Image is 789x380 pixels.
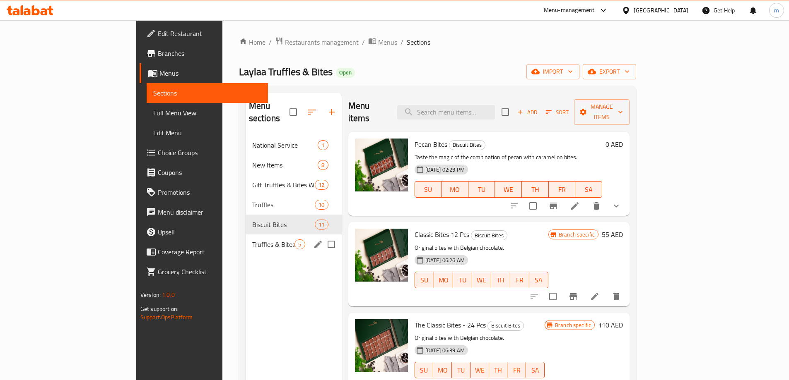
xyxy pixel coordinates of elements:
[140,242,268,262] a: Coverage Report
[315,181,328,189] span: 12
[362,37,365,47] li: /
[294,239,305,249] div: items
[252,239,295,249] span: Truffles & Bites Mix
[140,304,179,314] span: Get support on:
[285,37,359,47] span: Restaurants management
[471,362,489,378] button: WE
[312,238,324,251] button: edit
[348,100,388,124] h2: Menu items
[158,207,261,217] span: Menu disclaimer
[415,272,434,288] button: SU
[158,29,261,38] span: Edit Restaurant
[275,37,359,48] a: Restaurants management
[575,181,602,198] button: SA
[318,160,328,170] div: items
[544,106,571,119] button: Sort
[252,140,318,150] span: National Service
[514,274,526,286] span: FR
[162,289,175,300] span: 1.0.0
[355,319,408,372] img: The Classic Bites - 24 Pcs
[315,201,328,209] span: 10
[533,67,573,77] span: import
[407,37,430,47] span: Sections
[533,274,545,286] span: SA
[318,141,328,149] span: 1
[514,106,540,119] button: Add
[355,229,408,282] img: Classic Bites 12 Pcs
[526,64,579,79] button: import
[318,140,328,150] div: items
[437,274,450,286] span: MO
[611,201,621,211] svg: Show Choices
[140,202,268,222] a: Menu disclaimer
[598,319,623,331] h6: 110 AED
[570,201,580,211] a: Edit menu item
[147,103,268,123] a: Full Menu View
[475,274,488,286] span: WE
[472,184,492,196] span: TU
[249,100,290,124] h2: Menu sections
[445,184,465,196] span: MO
[315,200,328,210] div: items
[378,37,397,47] span: Menus
[511,364,523,376] span: FR
[322,102,342,122] button: Add section
[590,292,600,301] a: Edit menu item
[397,105,495,119] input: search
[415,152,603,163] p: Taste the magic of the combination of pecan with caramel on bites.
[159,68,261,78] span: Menus
[153,88,261,98] span: Sections
[246,175,342,195] div: Gift Truffles & Bites With Message12
[140,43,268,63] a: Branches
[252,160,318,170] span: New Items
[315,221,328,229] span: 11
[583,64,636,79] button: export
[526,362,545,378] button: SA
[246,132,342,258] nav: Menu sections
[442,181,468,198] button: MO
[153,108,261,118] span: Full Menu View
[606,196,626,216] button: show more
[147,83,268,103] a: Sections
[140,63,268,83] a: Menus
[418,364,430,376] span: SU
[140,24,268,43] a: Edit Restaurant
[401,37,403,47] li: /
[452,362,471,378] button: TU
[415,333,545,343] p: Original bites with Belgian chocolate.
[589,67,630,77] span: export
[158,167,261,177] span: Coupons
[140,289,161,300] span: Version:
[498,184,519,196] span: WE
[422,166,468,174] span: [DATE] 02:29 PM
[239,62,333,81] span: Laylaa Truffles & Bites
[487,321,524,331] div: Biscuit Bites
[252,180,315,190] span: Gift Truffles & Bites With Message
[158,227,261,237] span: Upsell
[453,272,472,288] button: TU
[504,196,524,216] button: sort-choices
[549,181,576,198] button: FR
[579,184,599,196] span: SA
[495,181,522,198] button: WE
[158,48,261,58] span: Branches
[285,103,302,121] span: Select all sections
[336,69,355,76] span: Open
[495,274,507,286] span: TH
[140,143,268,163] a: Choice Groups
[415,181,442,198] button: SU
[158,267,261,277] span: Grocery Checklist
[415,243,548,253] p: Original bites with Belgian chocolate.
[510,272,529,288] button: FR
[606,139,623,150] h6: 0 AED
[158,148,261,158] span: Choice Groups
[522,181,549,198] button: TH
[302,102,322,122] span: Sort sections
[552,321,594,329] span: Branch specific
[449,140,485,150] span: Biscuit Bites
[544,288,562,305] span: Select to update
[471,231,507,240] span: Biscuit Bites
[555,231,598,239] span: Branch specific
